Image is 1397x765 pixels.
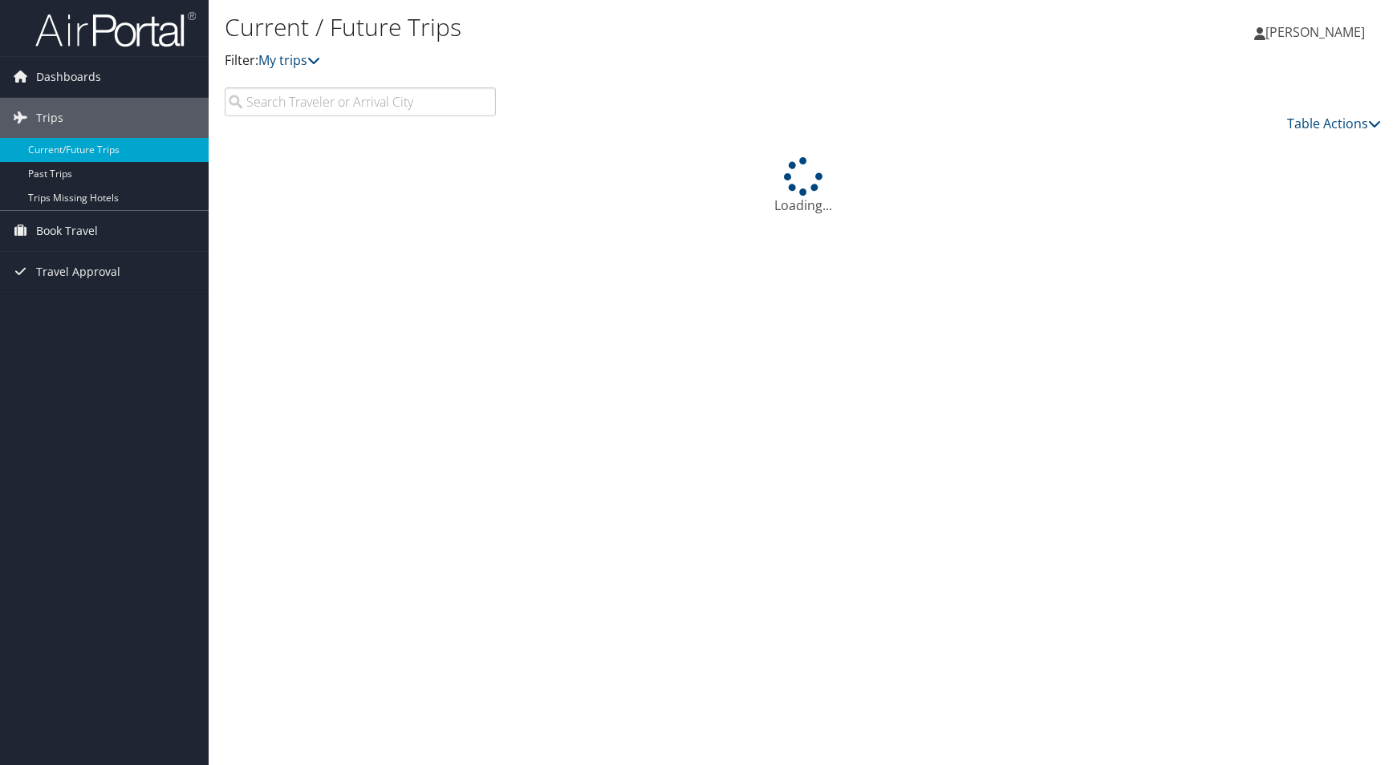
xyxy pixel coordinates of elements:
div: Loading... [225,157,1381,215]
p: Filter: [225,51,996,71]
a: My trips [258,51,320,69]
span: Dashboards [36,57,101,97]
a: [PERSON_NAME] [1254,8,1381,56]
span: [PERSON_NAME] [1265,23,1365,41]
span: Travel Approval [36,252,120,292]
input: Search Traveler or Arrival City [225,87,496,116]
h1: Current / Future Trips [225,10,996,44]
span: Book Travel [36,211,98,251]
a: Table Actions [1287,115,1381,132]
span: Trips [36,98,63,138]
img: airportal-logo.png [35,10,196,48]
